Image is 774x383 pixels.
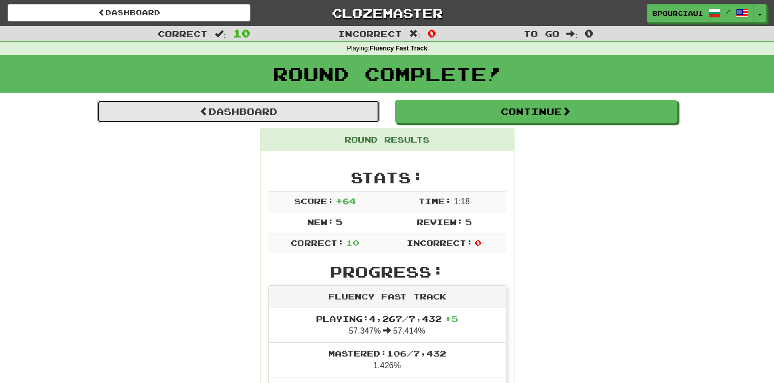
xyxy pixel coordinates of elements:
li: 57.347% 57.414% [269,308,506,343]
span: To go [524,29,559,39]
span: Playing: 4,267 / 7,432 [316,314,458,323]
span: 0 [585,27,593,39]
h2: Progress: [268,263,506,280]
a: Dashboard [8,4,250,21]
span: Correct: [291,238,343,248]
a: Dashboard [97,100,380,123]
span: 0 [475,238,481,248]
div: Fluency Fast Track [269,286,506,308]
span: Incorrect [338,29,402,39]
span: Correct [158,29,208,39]
span: 0 [427,27,436,39]
span: : [215,30,226,38]
a: Bpourciau1 / [647,4,754,22]
span: : [409,30,420,38]
span: Time: [418,196,451,206]
span: + 64 [336,196,356,206]
button: Continue [395,100,677,123]
h2: Stats: [268,169,506,186]
a: Clozemaster [266,4,508,22]
span: / [726,8,731,15]
span: 1 : 18 [454,197,470,206]
span: 5 [465,217,472,227]
span: New: [307,217,334,227]
h1: Round Complete! [4,64,770,84]
div: Round Results [261,129,514,151]
strong: Fluency Fast Track [369,45,427,52]
span: 5 [336,217,342,227]
span: Incorrect: [407,238,473,248]
span: Score: [294,196,334,206]
span: Bpourciau1 [652,9,703,18]
span: Review: [416,217,463,227]
span: 10 [233,27,250,39]
span: + 5 [445,314,458,323]
li: 1.426% [269,342,506,377]
span: 10 [346,238,359,248]
span: : [566,30,578,38]
span: Mastered: 106 / 7,432 [328,348,446,358]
